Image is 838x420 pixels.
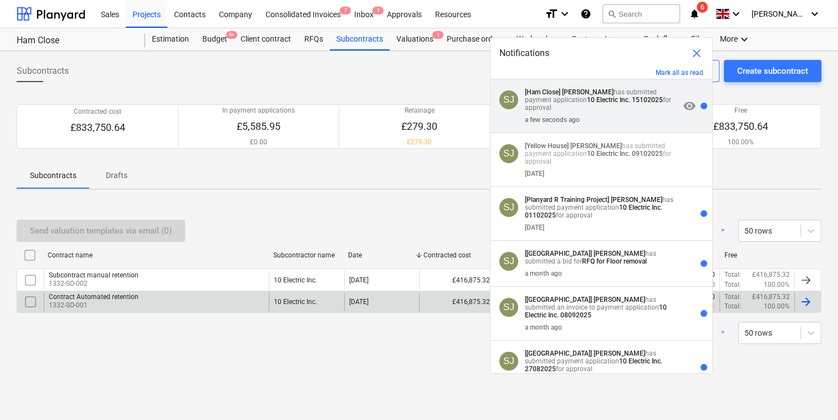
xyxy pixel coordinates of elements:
[525,88,679,112] p: has submitted payment application for approval
[390,28,440,50] div: Valuations
[587,150,663,158] strong: 10 Electric Inc. 09102025
[499,47,549,60] span: Notifications
[697,2,708,13] span: 6
[656,69,703,77] button: Mark all as read
[724,280,741,290] p: Total :
[724,292,741,302] p: Total :
[340,7,351,14] span: 7
[729,7,743,21] i: keyboard_arrow_down
[49,293,139,301] div: Contract Automated retention
[372,7,384,14] span: 1
[724,270,741,280] p: Total :
[525,296,679,319] p: has submitted an invoice to payment application
[440,28,510,50] a: Purchase orders
[525,323,562,331] div: a month ago
[724,302,741,311] p: Total :
[503,302,514,312] span: SJ
[690,47,703,60] span: close
[226,31,237,39] span: 9+
[525,250,592,257] strong: [[GEOGRAPHIC_DATA]]
[582,257,647,265] strong: RFQ for Floor removal
[525,204,662,219] strong: 10 Electric Inc. 01102025
[525,116,580,124] div: a few seconds ago
[499,352,518,371] div: Steven Johnson
[525,224,544,231] div: [DATE]
[738,33,751,46] i: keyboard_arrow_down
[49,301,139,310] p: 1332-SO-001
[503,148,514,159] span: SJ
[525,270,562,277] div: a month ago
[503,202,514,212] span: SJ
[145,28,196,50] a: Estimation
[594,296,645,303] strong: [PERSON_NAME]
[716,326,729,340] a: Next page
[17,35,132,47] div: Ham Close
[401,120,437,133] p: £279.30
[499,90,518,109] div: Steven Johnson
[525,350,679,373] p: has submitted payment application for approval
[349,276,369,284] div: [DATE]
[570,142,622,150] strong: [PERSON_NAME]
[503,356,514,366] span: SJ
[525,88,560,96] strong: [Ham Close]
[752,9,807,18] span: [PERSON_NAME]
[499,144,518,163] div: Steven Johnson
[525,196,679,219] p: has submitted payment application for approval
[594,250,645,257] strong: [PERSON_NAME]
[808,7,821,21] i: keyboard_arrow_down
[298,28,330,50] a: RFQs
[752,270,790,280] p: £416,875.32
[499,198,518,217] div: Steven Johnson
[103,170,130,181] p: Drafts
[724,60,821,82] button: Create subcontract
[525,350,592,357] strong: [[GEOGRAPHIC_DATA]]
[330,28,390,50] a: Subcontracts
[222,120,295,133] p: £5,585.95
[525,296,592,303] strong: [[GEOGRAPHIC_DATA]]
[401,106,437,115] p: Retainage
[348,251,415,259] div: Date
[419,292,494,311] div: £416,875.32
[525,142,569,150] strong: [Yellow House]
[499,252,518,271] div: Steven Johnson
[594,350,645,357] strong: [PERSON_NAME]
[503,94,514,105] span: SJ
[70,107,125,117] p: Contracted cost
[274,298,317,306] div: 10 Electric Inc.
[222,106,295,115] p: In payment applications
[48,251,264,259] div: Contract name
[525,250,679,265] p: has submitted a bid for
[713,28,758,50] div: More
[196,28,234,50] a: Budget9+
[783,367,838,420] iframe: Chat Widget
[390,28,440,50] a: Valuations1
[49,279,139,289] p: 1332-SO-002
[683,99,696,113] span: visibility
[17,64,69,78] span: Subcontracts
[70,121,125,134] p: £833,750.64
[724,251,790,259] div: Free
[525,357,662,373] strong: 10 Electric Inc. 27082025
[503,256,514,266] span: SJ
[419,270,494,289] div: £416,875.32
[562,88,614,96] strong: [PERSON_NAME]
[764,280,790,290] p: 100.00%
[234,28,298,50] a: Client contract
[432,31,443,39] span: 1
[713,138,768,147] p: 100.00%
[423,251,490,259] div: Contracted cost
[273,251,340,259] div: Subcontractor name
[752,292,790,302] p: £416,875.32
[30,170,76,181] p: Subcontracts
[713,120,768,133] p: £833,750.64
[713,106,768,115] p: Free
[349,298,369,306] div: [DATE]
[196,28,234,50] div: Budget
[401,138,437,147] p: £279.30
